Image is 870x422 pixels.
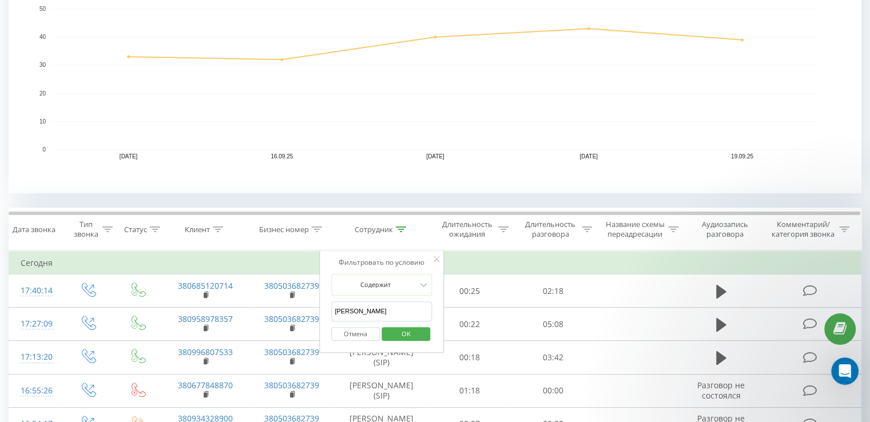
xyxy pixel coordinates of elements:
[178,347,233,357] a: 380996807533
[42,146,46,153] text: 0
[120,153,138,160] text: [DATE]
[439,220,496,239] div: Длительность ожидания
[39,6,46,12] text: 50
[426,153,444,160] text: [DATE]
[769,220,836,239] div: Комментарий/категория звонка
[511,374,594,407] td: 00:00
[390,325,422,343] span: OK
[605,220,665,239] div: Название схемы переадресации
[264,380,319,391] a: 380503682739
[428,308,511,341] td: 00:22
[335,374,428,407] td: [PERSON_NAME] (SIP)
[264,313,319,324] a: 380503682739
[21,346,51,368] div: 17:13:20
[39,62,46,69] text: 30
[511,341,594,374] td: 03:42
[731,153,753,160] text: 19.09.25
[21,280,51,302] div: 17:40:14
[331,327,380,341] button: Отмена
[831,357,859,385] iframe: Intercom live chat
[39,90,46,97] text: 20
[185,225,210,234] div: Клиент
[39,118,46,125] text: 10
[9,252,861,274] td: Сегодня
[382,327,430,341] button: OK
[522,220,579,239] div: Длительность разговора
[335,341,428,374] td: [PERSON_NAME] (SIP)
[511,274,594,308] td: 02:18
[271,153,293,160] text: 16.09.25
[259,225,309,234] div: Бизнес номер
[264,280,319,291] a: 380503682739
[13,225,55,234] div: Дата звонка
[579,153,598,160] text: [DATE]
[178,313,233,324] a: 380958978357
[331,301,432,321] input: Введите значение
[178,280,233,291] a: 380685120714
[428,341,511,374] td: 00:18
[178,380,233,391] a: 380677848870
[72,220,99,239] div: Тип звонка
[692,220,758,239] div: Аудиозапись разговора
[21,380,51,402] div: 16:55:26
[124,225,147,234] div: Статус
[697,380,745,401] span: Разговор не состоялся
[264,347,319,357] a: 380503682739
[428,274,511,308] td: 00:25
[21,313,51,335] div: 17:27:09
[355,225,393,234] div: Сотрудник
[511,308,594,341] td: 05:08
[331,257,432,268] div: Фильтровать по условию
[428,374,511,407] td: 01:18
[39,34,46,40] text: 40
